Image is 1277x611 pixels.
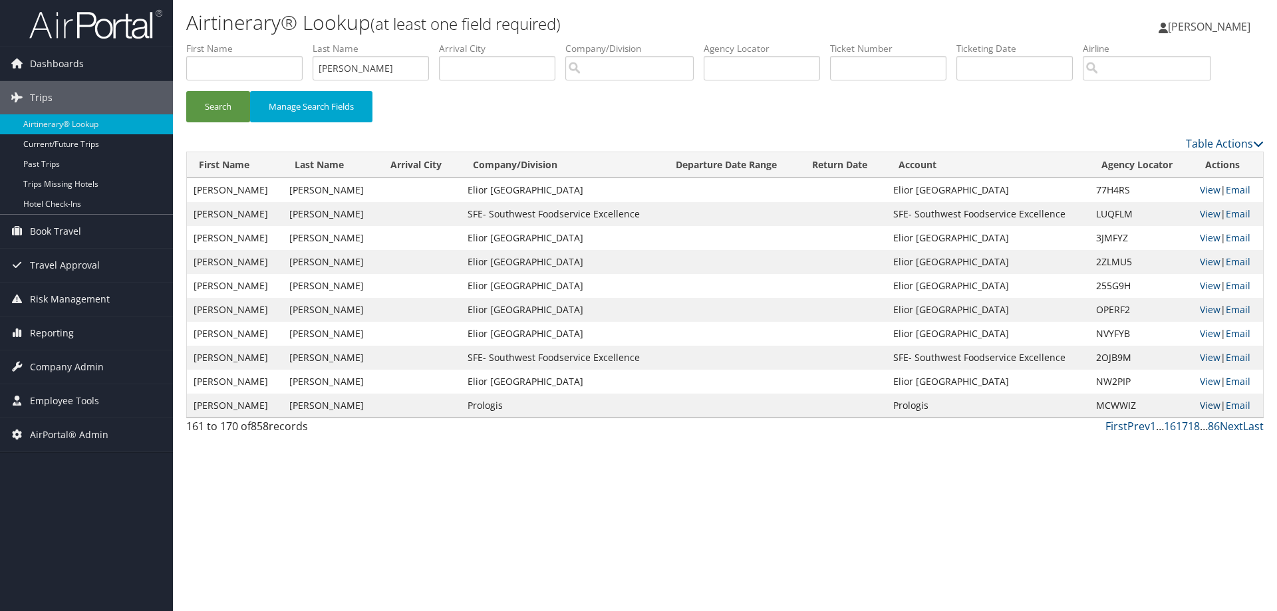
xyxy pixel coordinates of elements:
[186,418,441,441] div: 161 to 170 of records
[187,346,283,370] td: [PERSON_NAME]
[283,274,378,298] td: [PERSON_NAME]
[1193,394,1263,418] td: |
[439,42,565,55] label: Arrival City
[30,215,81,248] span: Book Travel
[565,42,704,55] label: Company/Division
[1089,346,1193,370] td: 2OJB9M
[30,81,53,114] span: Trips
[1164,419,1176,433] a: 16
[1226,279,1250,292] a: Email
[461,274,664,298] td: Elior [GEOGRAPHIC_DATA]
[1193,298,1263,322] td: |
[1193,250,1263,274] td: |
[461,202,664,226] td: SFE- Southwest Foodservice Excellence
[800,152,887,178] th: Return Date: activate to sort column ascending
[1226,207,1250,220] a: Email
[30,350,104,384] span: Company Admin
[1193,370,1263,394] td: |
[187,322,283,346] td: [PERSON_NAME]
[30,384,99,418] span: Employee Tools
[1089,226,1193,250] td: 3JMFYZ
[830,42,956,55] label: Ticket Number
[1105,419,1127,433] a: First
[283,298,378,322] td: [PERSON_NAME]
[1089,394,1193,418] td: MCWWIZ
[187,250,283,274] td: [PERSON_NAME]
[1220,419,1243,433] a: Next
[1200,327,1220,340] a: View
[1200,399,1220,412] a: View
[887,346,1089,370] td: SFE- Southwest Foodservice Excellence
[187,152,283,178] th: First Name: activate to sort column ascending
[30,283,110,316] span: Risk Management
[283,370,378,394] td: [PERSON_NAME]
[1243,419,1264,433] a: Last
[887,226,1089,250] td: Elior [GEOGRAPHIC_DATA]
[187,370,283,394] td: [PERSON_NAME]
[461,178,664,202] td: Elior [GEOGRAPHIC_DATA]
[1193,226,1263,250] td: |
[187,394,283,418] td: [PERSON_NAME]
[378,152,460,178] th: Arrival City: activate to sort column ascending
[887,394,1089,418] td: Prologis
[704,42,830,55] label: Agency Locator
[1193,322,1263,346] td: |
[283,346,378,370] td: [PERSON_NAME]
[30,47,84,80] span: Dashboards
[664,152,800,178] th: Departure Date Range: activate to sort column descending
[461,298,664,322] td: Elior [GEOGRAPHIC_DATA]
[1188,419,1200,433] a: 18
[887,250,1089,274] td: Elior [GEOGRAPHIC_DATA]
[461,394,664,418] td: Prologis
[887,152,1089,178] th: Account: activate to sort column ascending
[1193,274,1263,298] td: |
[283,152,378,178] th: Last Name: activate to sort column ascending
[1089,202,1193,226] td: LUQFLM
[1200,279,1220,292] a: View
[1186,136,1264,151] a: Table Actions
[1226,375,1250,388] a: Email
[1200,183,1220,196] a: View
[1226,327,1250,340] a: Email
[1200,207,1220,220] a: View
[1200,303,1220,316] a: View
[1150,419,1156,433] a: 1
[283,226,378,250] td: [PERSON_NAME]
[1168,19,1250,34] span: [PERSON_NAME]
[187,274,283,298] td: [PERSON_NAME]
[251,419,269,433] span: 858
[1089,274,1193,298] td: 255G9H
[956,42,1083,55] label: Ticketing Date
[461,250,664,274] td: Elior [GEOGRAPHIC_DATA]
[461,152,664,178] th: Company/Division
[283,178,378,202] td: [PERSON_NAME]
[1200,419,1208,433] span: …
[187,178,283,202] td: [PERSON_NAME]
[461,322,664,346] td: Elior [GEOGRAPHIC_DATA]
[313,42,439,55] label: Last Name
[1200,351,1220,364] a: View
[1089,298,1193,322] td: OPERF2
[1089,370,1193,394] td: NW2PIP
[1193,202,1263,226] td: |
[461,370,664,394] td: Elior [GEOGRAPHIC_DATA]
[1226,399,1250,412] a: Email
[887,298,1089,322] td: Elior [GEOGRAPHIC_DATA]
[1200,231,1220,244] a: View
[187,202,283,226] td: [PERSON_NAME]
[1226,303,1250,316] a: Email
[1089,250,1193,274] td: 2ZLMU5
[461,346,664,370] td: SFE- Southwest Foodservice Excellence
[1156,419,1164,433] span: …
[283,202,378,226] td: [PERSON_NAME]
[283,322,378,346] td: [PERSON_NAME]
[1083,42,1221,55] label: Airline
[887,370,1089,394] td: Elior [GEOGRAPHIC_DATA]
[1200,375,1220,388] a: View
[1089,178,1193,202] td: 77H4RS
[1089,322,1193,346] td: NVYFYB
[187,226,283,250] td: [PERSON_NAME]
[1200,255,1220,268] a: View
[1089,152,1193,178] th: Agency Locator: activate to sort column ascending
[283,250,378,274] td: [PERSON_NAME]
